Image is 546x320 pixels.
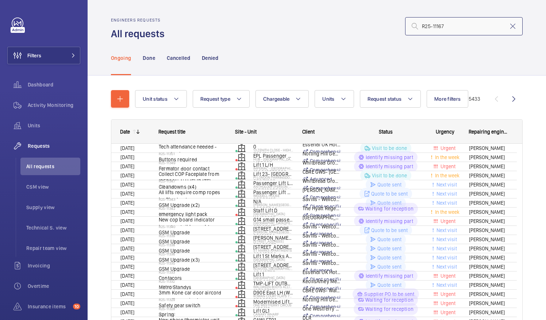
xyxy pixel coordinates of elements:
span: Urgent [439,300,455,306]
span: [PERSON_NAME] [469,263,508,271]
span: Technical S. view [26,224,80,231]
span: [DATE] [120,309,134,315]
p: Anthology [PERSON_NAME] Works [253,184,293,189]
button: Units [315,90,354,108]
p: [STREET_ADDRESS] [253,239,293,243]
span: [DATE] [120,227,134,233]
span: [PERSON_NAME] [469,226,508,235]
span: [PERSON_NAME] [469,171,508,180]
p: Cancelled [167,54,190,62]
span: Next visit [435,191,457,197]
span: [PERSON_NAME] [469,199,508,207]
span: [DATE] [120,173,134,178]
h2: R25-11344 [159,184,226,189]
span: [PERSON_NAME] [469,281,508,289]
span: Urgent [439,163,455,169]
span: Next visit [435,182,457,188]
p: Walgreen Boots Alliance [253,285,293,289]
span: Client [302,129,315,135]
span: Repair team view [26,244,80,252]
span: [PERSON_NAME] [469,153,508,162]
p: St Marks Apartments [253,248,293,252]
span: [PERSON_NAME] [469,162,508,171]
span: Site - Unit [235,129,257,135]
h2: Engineers requests [111,18,169,23]
span: CSM view [26,183,80,190]
span: [DATE] [120,209,134,215]
span: [PERSON_NAME] [469,208,508,216]
p: Hub - [GEOGRAPHIC_DATA] [253,157,293,161]
h2: R25-11341 [159,212,226,216]
span: Request type [200,96,230,102]
p: PI London Farringdon ([GEOGRAPHIC_DATA]) [253,175,293,180]
span: Urgency [436,129,454,135]
p: Notting Hill Genesis [303,150,341,157]
span: [DATE] [120,218,134,224]
span: [DATE] [120,182,134,188]
h2: R25-11302 [159,312,226,316]
span: [DATE] [120,255,134,261]
p: Waiting for reception [365,205,414,212]
span: Overtime [28,282,80,290]
span: Invoicing [28,262,80,269]
p: Whitbread Group PLC [303,177,341,185]
p: Savills - Wellcome Trust [303,223,341,230]
h2: R25-11331 [159,285,226,289]
button: Chargeable [255,90,309,108]
button: Filters [7,47,80,64]
span: Request status [368,96,402,102]
span: Supply view [26,204,80,211]
h1: All requests [111,27,169,41]
span: In the week [434,154,460,160]
p: Done [143,54,155,62]
span: [PERSON_NAME] [469,299,508,308]
button: Request status [360,90,421,108]
span: More filters [434,96,461,102]
span: Urgent [439,291,455,297]
span: [DATE] [120,273,134,279]
p: One Westferry Circus S.A.R.L c/o Helix [303,305,341,312]
span: Next visit [435,282,457,288]
span: [PERSON_NAME] [469,290,508,298]
span: Filters [27,52,41,59]
span: Next visit [435,255,457,261]
span: [PERSON_NAME] [469,244,508,253]
p: [PERSON_NAME][GEOGRAPHIC_DATA] - [GEOGRAPHIC_DATA] [253,203,293,207]
p: Savills - Wellcome Trust [303,196,341,203]
p: Savills - Wellcome Trust [303,241,341,248]
h2: R25-11348 [159,166,226,170]
span: [DATE] [120,145,134,151]
span: [PERSON_NAME] [469,190,508,198]
span: [DATE] [120,300,134,306]
span: Insurance items [28,303,70,310]
span: 10 [73,304,80,309]
span: Urgent [439,218,455,224]
span: Next visit [435,264,457,270]
span: In the week [434,173,460,178]
span: Requests [28,142,80,150]
span: [PERSON_NAME] [469,144,508,153]
span: Next visit [435,246,457,251]
span: Dashboard [28,81,80,88]
span: [PERSON_NAME] [469,217,508,225]
p: Essendi UK Hotels 1 Limited [303,269,341,276]
p: Savills - Wellcome Trust [303,250,341,258]
p: Whitbread Group PLC [303,159,341,166]
span: [DATE] [120,264,134,270]
p: CBRE GWS- [GEOGRAPHIC_DATA] ([GEOGRAPHIC_DATA]) [303,168,341,176]
span: Units [322,96,334,102]
p: [PERSON_NAME] and [PERSON_NAME] National Lift Contract [303,186,341,194]
p: Savills - Wellcome Trust [303,232,341,239]
p: [PERSON_NAME][GEOGRAPHIC_DATA] [253,230,293,234]
span: [DATE] [120,282,134,288]
p: [GEOGRAPHIC_DATA] [253,257,293,262]
span: Unit status [143,96,168,102]
p: KeolisAmey Metrolink [303,278,341,285]
span: Urgent [439,309,455,315]
p: NOVOTEL [GEOGRAPHIC_DATA] [GEOGRAPHIC_DATA] [253,266,293,271]
p: [GEOGRAPHIC_DATA] [253,275,293,280]
div: Date [120,129,130,135]
span: Units [28,122,80,129]
span: Next visit [435,227,457,233]
span: Urgent [439,145,455,151]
